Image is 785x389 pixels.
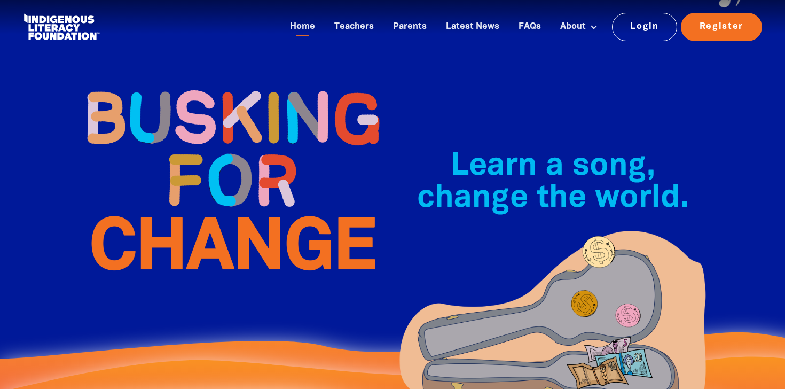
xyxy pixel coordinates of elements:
a: Register [681,13,762,41]
a: Login [612,13,678,41]
a: FAQs [512,18,547,36]
a: Teachers [328,18,380,36]
a: About [554,18,604,36]
span: Learn a song, change the world. [417,152,689,213]
a: Home [284,18,321,36]
a: Parents [387,18,433,36]
a: Latest News [439,18,506,36]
